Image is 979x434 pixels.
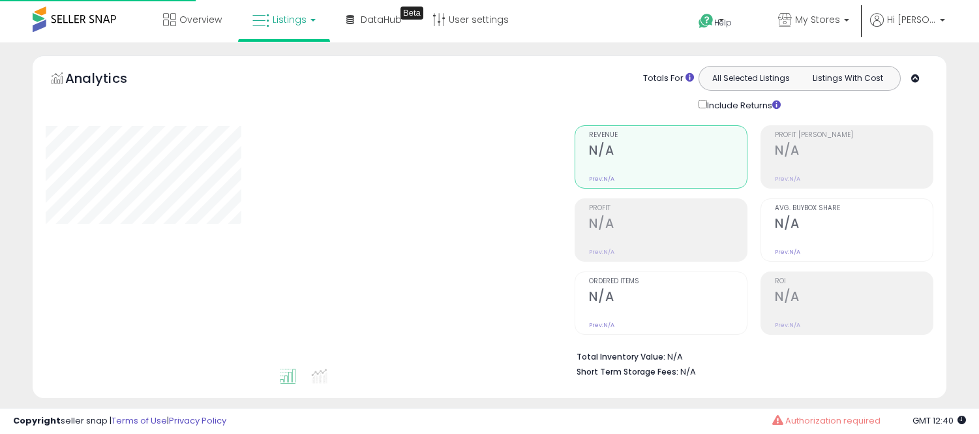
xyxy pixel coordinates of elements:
[589,175,614,183] small: Prev: N/A
[589,205,747,212] span: Profit
[589,216,747,234] h2: N/A
[775,175,800,183] small: Prev: N/A
[689,97,796,112] div: Include Returns
[577,351,665,362] b: Total Inventory Value:
[577,348,924,364] li: N/A
[887,13,936,26] span: Hi [PERSON_NAME]
[775,132,933,139] span: Profit [PERSON_NAME]
[912,414,966,427] span: 2025-10-6 12:40 GMT
[589,132,747,139] span: Revenue
[400,7,423,20] div: Tooltip anchor
[577,366,678,377] b: Short Term Storage Fees:
[169,414,226,427] a: Privacy Policy
[589,143,747,161] h2: N/A
[589,289,747,307] h2: N/A
[775,143,933,161] h2: N/A
[273,13,307,26] span: Listings
[589,321,614,329] small: Prev: N/A
[702,70,800,87] button: All Selected Listings
[361,13,402,26] span: DataHub
[795,13,840,26] span: My Stores
[179,13,222,26] span: Overview
[775,321,800,329] small: Prev: N/A
[13,415,226,427] div: seller snap | |
[112,414,167,427] a: Terms of Use
[775,278,933,285] span: ROI
[775,205,933,212] span: Avg. Buybox Share
[775,248,800,256] small: Prev: N/A
[785,414,881,427] span: Authorization required
[13,414,61,427] strong: Copyright
[714,17,732,28] span: Help
[643,72,694,85] div: Totals For
[870,13,945,42] a: Hi [PERSON_NAME]
[775,289,933,307] h2: N/A
[589,248,614,256] small: Prev: N/A
[698,13,714,29] i: Get Help
[688,3,757,42] a: Help
[589,278,747,285] span: Ordered Items
[65,69,153,91] h5: Analytics
[680,365,696,378] span: N/A
[775,216,933,234] h2: N/A
[799,70,896,87] button: Listings With Cost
